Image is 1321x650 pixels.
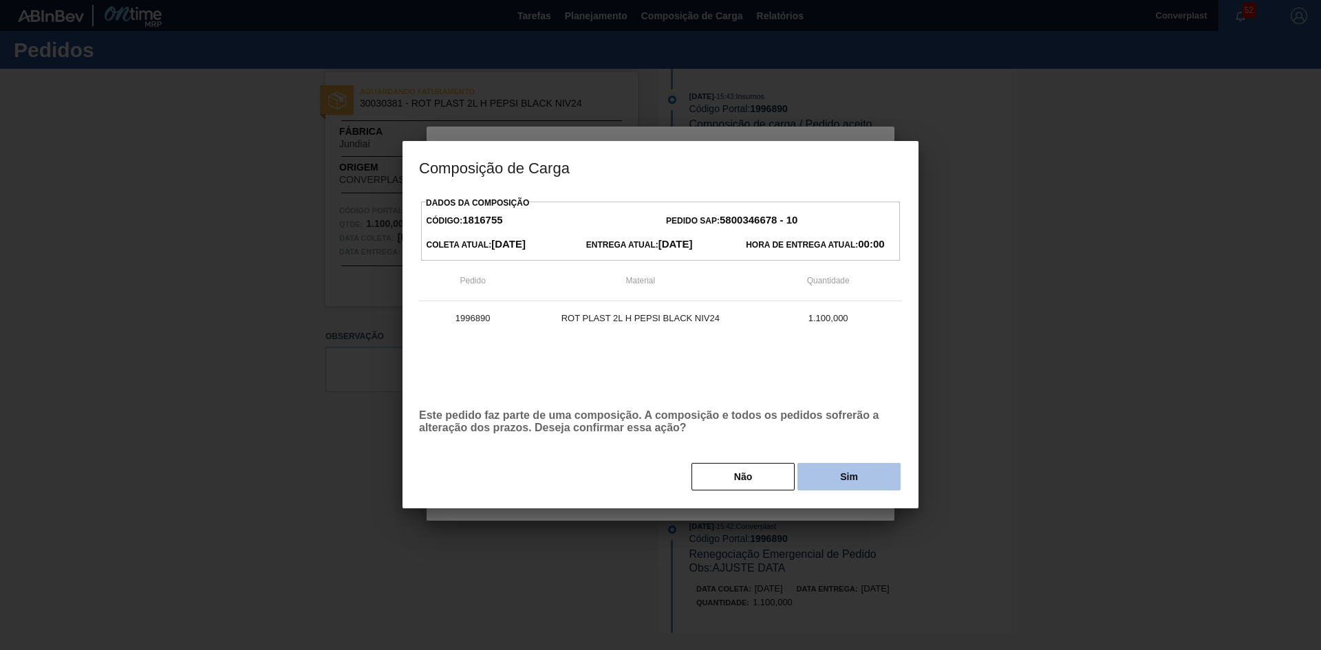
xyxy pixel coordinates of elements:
[427,216,503,226] span: Código:
[858,238,884,250] strong: 00:00
[491,238,526,250] strong: [DATE]
[797,463,901,490] button: Sim
[626,276,656,285] span: Material
[720,214,797,226] strong: 5800346678 - 10
[460,276,485,285] span: Pedido
[462,214,502,226] strong: 1816755
[586,240,693,250] span: Entrega Atual:
[666,216,797,226] span: Pedido SAP:
[427,240,526,250] span: Coleta Atual:
[746,240,884,250] span: Hora de Entrega Atual:
[691,463,795,490] button: Não
[402,141,919,193] h3: Composição de Carga
[658,238,693,250] strong: [DATE]
[426,198,529,208] label: Dados da Composição
[807,276,850,285] span: Quantidade
[419,301,526,336] td: 1996890
[419,409,902,434] p: Este pedido faz parte de uma composição. A composição e todos os pedidos sofrerão a alteração dos...
[526,301,754,336] td: ROT PLAST 2L H PEPSI BLACK NIV24
[754,301,902,336] td: 1.100,000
